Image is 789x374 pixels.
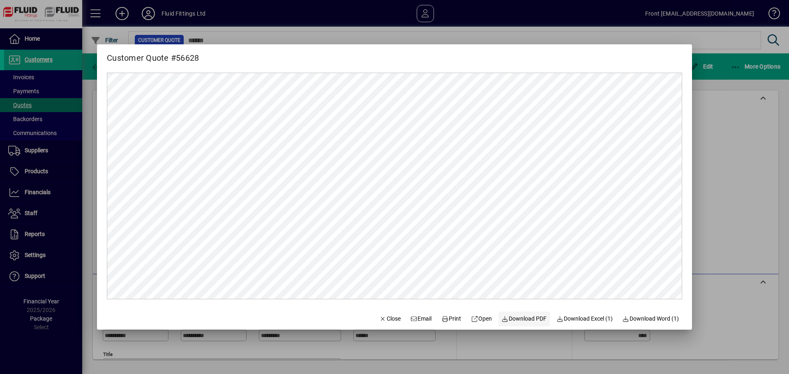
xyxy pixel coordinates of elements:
[438,312,464,326] button: Print
[502,314,547,323] span: Download PDF
[553,312,616,326] button: Download Excel (1)
[623,314,679,323] span: Download Word (1)
[471,314,492,323] span: Open
[411,314,432,323] span: Email
[468,312,495,326] a: Open
[441,314,461,323] span: Print
[556,314,613,323] span: Download Excel (1)
[379,314,401,323] span: Close
[619,312,683,326] button: Download Word (1)
[498,312,550,326] a: Download PDF
[97,44,209,64] h2: Customer Quote #56628
[376,312,404,326] button: Close
[407,312,435,326] button: Email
